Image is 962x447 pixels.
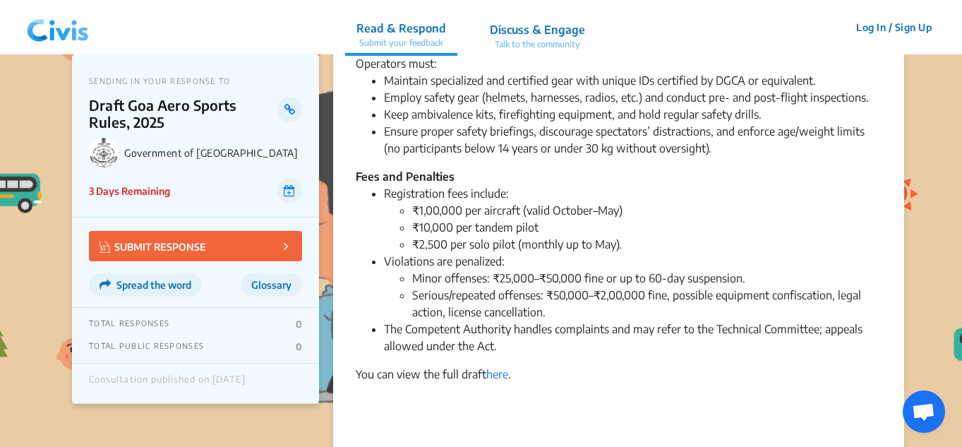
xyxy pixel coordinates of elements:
p: Talk to the community [490,38,585,51]
li: Serious/repeated offenses: ₹50,000–₹2,00,000 fine, possible equipment confiscation, legal action,... [412,287,882,321]
button: Log In / Sign Up [847,16,941,38]
img: Government of Goa logo [89,138,119,167]
li: Maintain specialized and certified gear with unique IDs certified by DGCA or equivalent. [384,72,882,89]
p: Read & Respond [356,20,446,37]
img: Vector.jpg [100,241,111,253]
span: Spread the word [116,279,191,291]
p: TOTAL RESPONSES [89,318,169,330]
li: Employ safety gear (helmets, harnesses, radios, etc.) and conduct pre- and post-flight inspections. [384,89,882,106]
p: Draft Goa Aero Sports Rules, 2025 [89,97,277,131]
img: navlogo.png [21,6,95,49]
button: Spread the word [89,273,202,297]
p: 0 [296,341,302,352]
li: ₹10,000 per tandem pilot [412,219,882,236]
p: 0 [296,318,302,330]
li: Registration fees include: [384,185,882,253]
li: Minor offenses: ₹25,000–₹50,000 fine or up to 60-day suspension. [412,270,882,287]
div: Operators must: [356,55,882,72]
p: SENDING IN YOUR RESPONSE TO [89,76,302,85]
span: Glossary [251,279,291,291]
p: TOTAL PUBLIC RESPONSES [89,341,204,352]
p: Discuss & Engage [490,21,585,38]
a: here [486,367,508,381]
p: SUBMIT RESPONSE [100,238,206,254]
li: ₹2,500 per solo pilot (monthly up to May). [412,236,882,253]
li: The Competent Authority handles complaints and may refer to the Technical Committee; appeals allo... [384,321,882,354]
div: You can view the full draft . [356,366,882,383]
li: Ensure proper safety briefings, discourage spectators’ distractions, and enforce age/weight limit... [384,123,882,157]
p: 3 Days Remaining [89,184,170,198]
strong: Fees and Penalties [356,169,455,184]
p: Government of [GEOGRAPHIC_DATA] [124,147,302,159]
div: Consultation published on [DATE] [89,374,246,393]
div: Open chat [903,391,945,433]
li: Violations are penalized: [384,253,882,321]
button: Glossary [241,273,302,297]
li: Keep ambivalence kits, firefighting equipment, and hold regular safety drills. [384,106,882,123]
button: SUBMIT RESPONSE [89,231,302,261]
p: Submit your feedback [356,37,446,49]
li: ₹1,00,000 per aircraft (valid October–May) [412,202,882,219]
